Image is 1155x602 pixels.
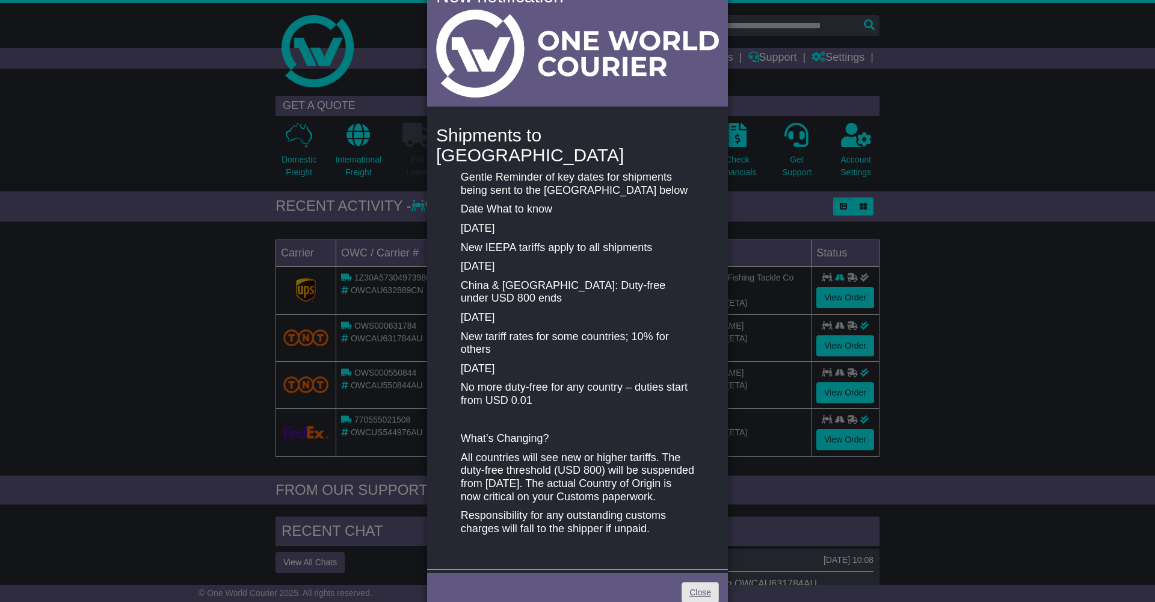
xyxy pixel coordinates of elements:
[436,125,719,165] h4: Shipments to [GEOGRAPHIC_DATA]
[461,311,694,324] p: [DATE]
[461,260,694,273] p: [DATE]
[461,203,694,216] p: Date What to know
[461,330,694,356] p: New tariff rates for some countries; 10% for others
[461,171,694,197] p: Gentle Reminder of key dates for shipments being sent to the [GEOGRAPHIC_DATA] below
[461,362,694,376] p: [DATE]
[461,381,694,407] p: No more duty-free for any country – duties start from USD 0.01
[461,222,694,235] p: [DATE]
[461,241,694,255] p: New IEEPA tariffs apply to all shipments
[461,279,694,305] p: China & [GEOGRAPHIC_DATA]: Duty-free under USD 800 ends
[461,432,694,445] p: What’s Changing?
[461,451,694,503] p: All countries will see new or higher tariffs. The duty-free threshold (USD 800) will be suspended...
[436,10,719,98] img: Light
[461,509,694,535] p: Responsibility for any outstanding customs charges will fall to the shipper if unpaid.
